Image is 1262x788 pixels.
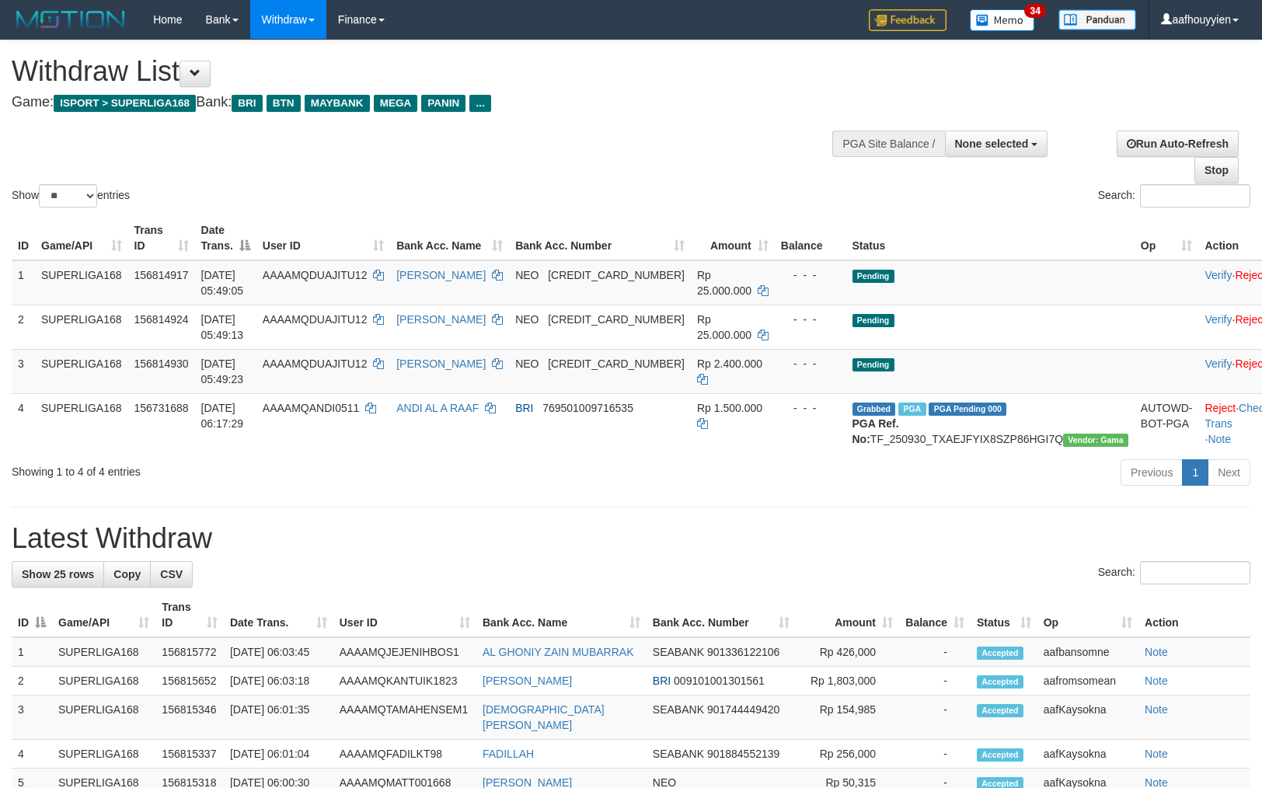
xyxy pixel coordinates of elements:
th: Trans ID: activate to sort column ascending [155,593,224,637]
td: aafbansomne [1037,637,1138,667]
span: SEABANK [653,748,704,760]
a: FADILLAH [483,748,534,760]
td: 4 [12,740,52,769]
a: Copy [103,561,151,588]
span: Copy 009101001301561 to clipboard [674,675,765,687]
span: 156814917 [134,269,189,281]
td: SUPERLIGA168 [35,349,128,393]
td: SUPERLIGA168 [52,667,155,696]
td: TF_250930_TXAEJFYIX8SZP86HGI7Q [846,393,1135,453]
h4: Game: Bank: [12,95,826,110]
td: - [899,696,971,740]
span: Rp 25.000.000 [697,269,751,297]
a: AL GHONIY ZAIN MUBARRAK [483,646,633,658]
th: ID: activate to sort column descending [12,593,52,637]
span: Accepted [977,748,1023,762]
span: Rp 25.000.000 [697,313,751,341]
a: Show 25 rows [12,561,104,588]
label: Search: [1098,561,1250,584]
a: Stop [1194,157,1239,183]
td: 2 [12,305,35,349]
th: Trans ID: activate to sort column ascending [128,216,195,260]
span: Accepted [977,647,1023,660]
td: AUTOWD-BOT-PGA [1135,393,1199,453]
th: Status [846,216,1135,260]
th: Status: activate to sort column ascending [971,593,1037,637]
th: Op: activate to sort column ascending [1037,593,1138,637]
b: PGA Ref. No: [852,417,899,445]
td: 156815337 [155,740,224,769]
th: Game/API: activate to sort column ascending [52,593,155,637]
a: Verify [1204,357,1232,370]
td: SUPERLIGA168 [35,393,128,453]
span: [DATE] 05:49:05 [201,269,244,297]
span: Grabbed [852,403,896,416]
td: SUPERLIGA168 [52,696,155,740]
a: Reject [1204,402,1236,414]
a: [PERSON_NAME] [396,269,486,281]
h1: Withdraw List [12,56,826,87]
span: BRI [653,675,671,687]
th: ID [12,216,35,260]
th: Amount: activate to sort column ascending [691,216,775,260]
span: SEABANK [653,703,704,716]
td: AAAAMQTAMAHENSEM1 [333,696,476,740]
span: [DATE] 05:49:13 [201,313,244,341]
th: Bank Acc. Name: activate to sort column ascending [390,216,509,260]
th: Date Trans.: activate to sort column descending [195,216,256,260]
span: MAYBANK [305,95,370,112]
span: Pending [852,270,894,283]
td: [DATE] 06:01:35 [224,696,333,740]
span: MEGA [374,95,418,112]
span: PANIN [421,95,465,112]
td: [DATE] 06:01:04 [224,740,333,769]
span: ... [469,95,490,112]
div: - - - [781,400,840,416]
button: None selected [945,131,1048,157]
span: Copy 901744449420 to clipboard [707,703,779,716]
span: BRI [232,95,262,112]
td: [DATE] 06:03:18 [224,667,333,696]
span: BTN [267,95,301,112]
a: Run Auto-Refresh [1117,131,1239,157]
span: BRI [515,402,533,414]
input: Search: [1140,561,1250,584]
div: - - - [781,267,840,283]
th: Game/API: activate to sort column ascending [35,216,128,260]
span: AAAAMQDUAJITU12 [263,313,368,326]
span: Show 25 rows [22,568,94,581]
td: AAAAMQKANTUIK1823 [333,667,476,696]
span: 156814930 [134,357,189,370]
td: 4 [12,393,35,453]
span: Copy 5859457140486971 to clipboard [548,357,685,370]
td: Rp 154,985 [796,696,899,740]
td: 1 [12,637,52,667]
h1: Latest Withdraw [12,523,1250,554]
td: Rp 426,000 [796,637,899,667]
td: SUPERLIGA168 [35,260,128,305]
span: Pending [852,358,894,371]
span: CSV [160,568,183,581]
span: Copy 769501009716535 to clipboard [542,402,633,414]
td: 156815346 [155,696,224,740]
th: User ID: activate to sort column ascending [333,593,476,637]
a: Note [1145,675,1168,687]
span: Rp 1.500.000 [697,402,762,414]
label: Show entries [12,184,130,207]
a: CSV [150,561,193,588]
img: Button%20Memo.svg [970,9,1035,31]
a: [PERSON_NAME] [396,357,486,370]
th: Date Trans.: activate to sort column ascending [224,593,333,637]
td: 2 [12,667,52,696]
a: Previous [1121,459,1183,486]
a: Note [1145,646,1168,658]
th: User ID: activate to sort column ascending [256,216,390,260]
a: Note [1145,748,1168,760]
span: 156814924 [134,313,189,326]
select: Showentries [39,184,97,207]
span: AAAAMQANDI0511 [263,402,360,414]
span: Copy 901884552139 to clipboard [707,748,779,760]
th: Balance [775,216,846,260]
div: - - - [781,356,840,371]
a: [PERSON_NAME] [396,313,486,326]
